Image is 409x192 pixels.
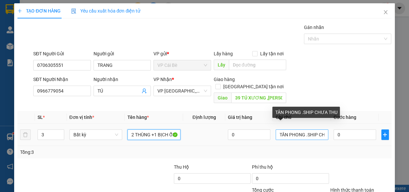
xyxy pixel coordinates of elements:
span: TẠO ĐƠN HÀNG [17,8,60,14]
span: plus [382,132,389,137]
input: Ghi Chú [276,129,329,140]
button: delete [20,129,31,140]
span: close [383,10,388,15]
input: Dọc đường [229,60,286,70]
span: plus [17,9,22,13]
span: Tên hàng [127,115,149,120]
span: Lấy hàng [214,51,233,56]
span: Định lượng [192,115,216,120]
span: Lấy tận nơi [258,50,286,57]
span: Yêu cầu xuất hóa đơn điện tử [71,8,141,14]
div: Người gửi [94,50,151,57]
span: VP Nhận [153,77,172,82]
button: Close [376,3,395,22]
input: 0 [228,129,270,140]
div: SĐT Người Nhận [33,76,91,83]
span: Lấy [214,60,229,70]
label: Gán nhãn [304,25,324,30]
img: icon [71,9,76,14]
div: Phí thu hộ [252,163,329,173]
span: Đơn vị tính [69,115,94,120]
span: [GEOGRAPHIC_DATA] tận nơi [221,83,286,90]
span: SL [38,115,43,120]
span: Giao [214,93,231,103]
span: Thu Hộ [174,164,189,170]
span: Giá trị hàng [228,115,252,120]
input: Dọc đường [231,93,286,103]
div: SĐT Người Gửi [33,50,91,57]
span: Cước hàng [334,115,356,120]
input: VD: Bàn, Ghế [127,129,180,140]
div: VP gửi [153,50,211,57]
button: plus [381,129,389,140]
span: user-add [142,88,147,94]
div: Tổng: 3 [20,149,158,156]
div: TÂN PHONG .SHIP CHƯA THU [272,107,340,118]
span: Giao hàng [214,77,235,82]
span: VP Sài Gòn [157,86,207,96]
div: Người nhận [94,76,151,83]
span: Bất kỳ [73,130,119,140]
span: VP Cái Bè [157,60,207,70]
